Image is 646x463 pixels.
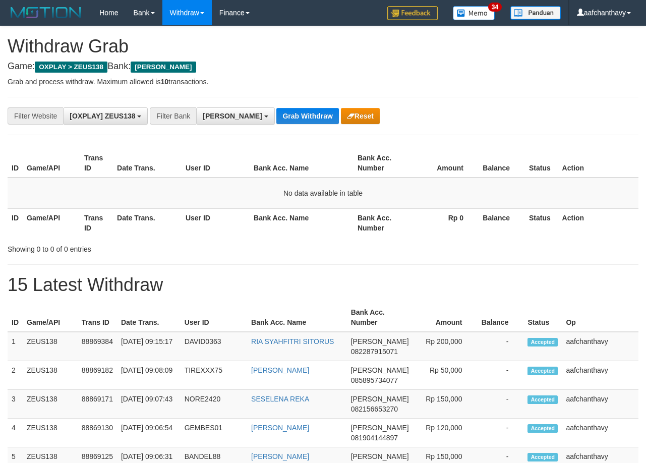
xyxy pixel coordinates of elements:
[251,452,309,460] a: [PERSON_NAME]
[8,275,638,295] h1: 15 Latest Withdraw
[387,6,438,20] img: Feedback.jpg
[117,419,181,447] td: [DATE] 09:06:54
[354,149,410,178] th: Bank Acc. Number
[525,208,558,237] th: Status
[80,149,113,178] th: Trans ID
[8,240,262,254] div: Showing 0 to 0 of 0 entries
[8,77,638,87] p: Grab and process withdraw. Maximum allowed is transactions.
[113,149,182,178] th: Date Trans.
[80,208,113,237] th: Trans ID
[410,208,479,237] th: Rp 0
[351,366,409,374] span: [PERSON_NAME]
[413,390,478,419] td: Rp 150,000
[488,3,502,12] span: 34
[479,149,525,178] th: Balance
[413,419,478,447] td: Rp 120,000
[351,434,398,442] span: Copy 081904144897 to clipboard
[341,108,380,124] button: Reset
[478,303,524,332] th: Balance
[558,149,638,178] th: Action
[8,62,638,72] h4: Game: Bank:
[351,376,398,384] span: Copy 085895734077 to clipboard
[117,390,181,419] td: [DATE] 09:07:43
[113,208,182,237] th: Date Trans.
[196,107,274,125] button: [PERSON_NAME]
[247,303,347,332] th: Bank Acc. Name
[78,361,117,390] td: 88869182
[78,332,117,361] td: 88869384
[23,390,78,419] td: ZEUS138
[78,419,117,447] td: 88869130
[525,149,558,178] th: Status
[35,62,107,73] span: OXPLAY > ZEUS138
[8,419,23,447] td: 4
[251,395,309,403] a: SESELENA REKA
[8,149,23,178] th: ID
[117,361,181,390] td: [DATE] 09:08:09
[150,107,196,125] div: Filter Bank
[351,424,409,432] span: [PERSON_NAME]
[347,303,413,332] th: Bank Acc. Number
[510,6,561,20] img: panduan.png
[562,419,638,447] td: aafchanthavy
[251,424,309,432] a: [PERSON_NAME]
[351,405,398,413] span: Copy 082156653270 to clipboard
[8,178,638,209] td: No data available in table
[479,208,525,237] th: Balance
[8,107,63,125] div: Filter Website
[523,303,562,332] th: Status
[527,338,558,346] span: Accepted
[276,108,338,124] button: Grab Withdraw
[117,332,181,361] td: [DATE] 09:15:17
[251,337,334,345] a: RIA SYAHFITRI SITORUS
[250,208,354,237] th: Bank Acc. Name
[351,452,409,460] span: [PERSON_NAME]
[562,361,638,390] td: aafchanthavy
[78,390,117,419] td: 88869171
[478,390,524,419] td: -
[351,348,398,356] span: Copy 082287915071 to clipboard
[413,361,478,390] td: Rp 50,000
[23,419,78,447] td: ZEUS138
[354,208,410,237] th: Bank Acc. Number
[70,112,135,120] span: [OXPLAY] ZEUS138
[351,337,409,345] span: [PERSON_NAME]
[181,390,247,419] td: NORE2420
[562,390,638,419] td: aafchanthavy
[413,303,478,332] th: Amount
[78,303,117,332] th: Trans ID
[527,453,558,461] span: Accepted
[527,424,558,433] span: Accepted
[23,208,80,237] th: Game/API
[131,62,196,73] span: [PERSON_NAME]
[8,36,638,56] h1: Withdraw Grab
[8,361,23,390] td: 2
[8,5,84,20] img: MOTION_logo.png
[8,332,23,361] td: 1
[181,361,247,390] td: TIREXXX75
[23,303,78,332] th: Game/API
[182,208,250,237] th: User ID
[203,112,262,120] span: [PERSON_NAME]
[8,303,23,332] th: ID
[251,366,309,374] a: [PERSON_NAME]
[413,332,478,361] td: Rp 200,000
[478,332,524,361] td: -
[250,149,354,178] th: Bank Acc. Name
[23,332,78,361] td: ZEUS138
[160,78,168,86] strong: 10
[527,395,558,404] span: Accepted
[527,367,558,375] span: Accepted
[478,361,524,390] td: -
[562,332,638,361] td: aafchanthavy
[351,395,409,403] span: [PERSON_NAME]
[181,303,247,332] th: User ID
[453,6,495,20] img: Button%20Memo.svg
[63,107,148,125] button: [OXPLAY] ZEUS138
[478,419,524,447] td: -
[8,390,23,419] td: 3
[410,149,479,178] th: Amount
[181,332,247,361] td: DAVID0363
[8,208,23,237] th: ID
[182,149,250,178] th: User ID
